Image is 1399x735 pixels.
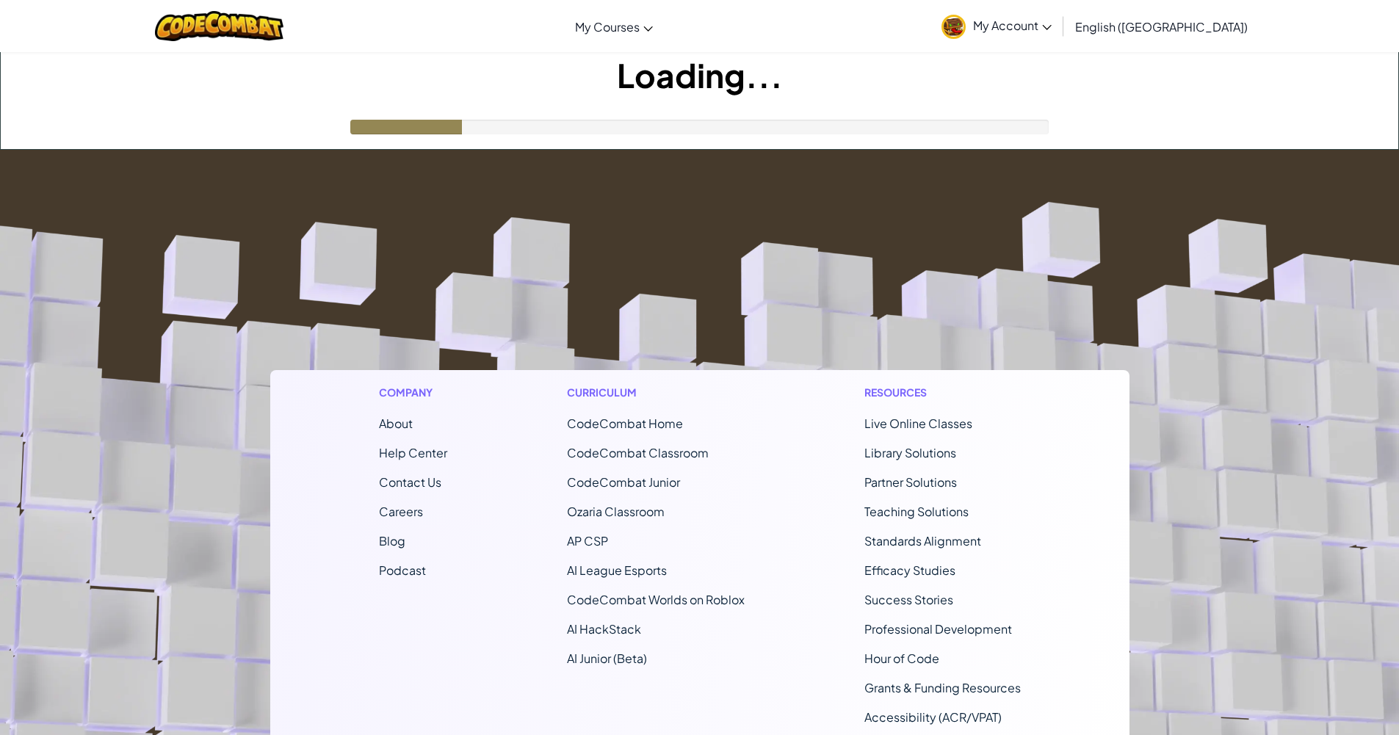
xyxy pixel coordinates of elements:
[973,18,1052,33] span: My Account
[864,416,972,431] a: Live Online Classes
[934,3,1059,49] a: My Account
[379,416,413,431] a: About
[567,445,709,460] a: CodeCombat Classroom
[864,504,969,519] a: Teaching Solutions
[567,474,680,490] a: CodeCombat Junior
[379,562,426,578] a: Podcast
[379,385,447,400] h1: Company
[567,416,683,431] span: CodeCombat Home
[1068,7,1255,46] a: English ([GEOGRAPHIC_DATA])
[864,592,953,607] a: Success Stories
[864,621,1012,637] a: Professional Development
[1,52,1398,98] h1: Loading...
[568,7,660,46] a: My Courses
[567,651,647,666] a: AI Junior (Beta)
[864,562,955,578] a: Efficacy Studies
[379,533,405,548] a: Blog
[379,445,447,460] a: Help Center
[567,562,667,578] a: AI League Esports
[567,385,745,400] h1: Curriculum
[864,709,1002,725] a: Accessibility (ACR/VPAT)
[155,11,283,41] img: CodeCombat logo
[567,504,665,519] a: Ozaria Classroom
[864,445,956,460] a: Library Solutions
[379,474,441,490] span: Contact Us
[864,474,957,490] a: Partner Solutions
[1075,19,1248,35] span: English ([GEOGRAPHIC_DATA])
[575,19,640,35] span: My Courses
[941,15,966,39] img: avatar
[567,621,641,637] a: AI HackStack
[567,592,745,607] a: CodeCombat Worlds on Roblox
[864,533,981,548] a: Standards Alignment
[864,680,1021,695] a: Grants & Funding Resources
[567,533,608,548] a: AP CSP
[864,651,939,666] a: Hour of Code
[379,504,423,519] a: Careers
[864,385,1021,400] h1: Resources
